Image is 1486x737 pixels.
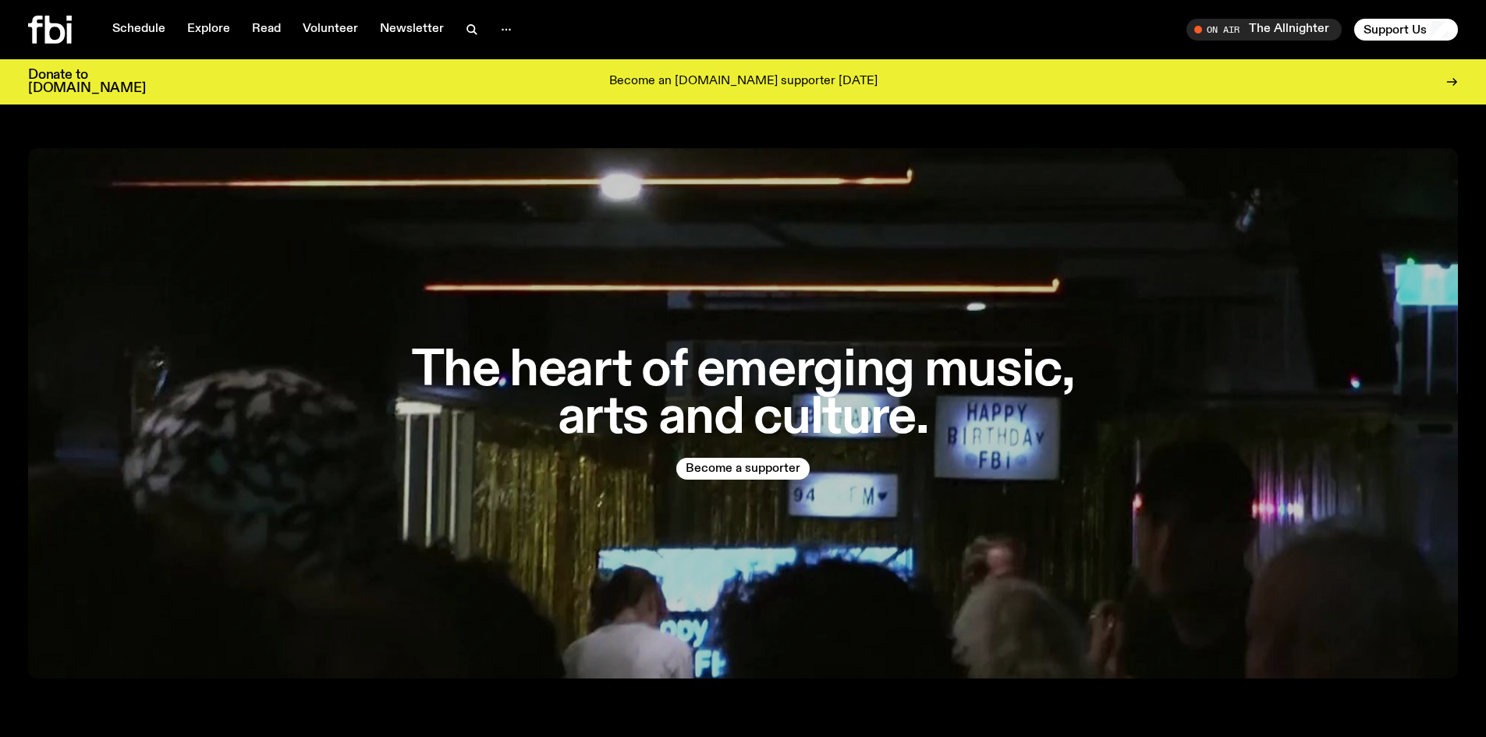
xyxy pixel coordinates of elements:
[394,347,1093,442] h1: The heart of emerging music, arts and culture.
[1354,19,1458,41] button: Support Us
[178,19,239,41] a: Explore
[371,19,453,41] a: Newsletter
[243,19,290,41] a: Read
[293,19,367,41] a: Volunteer
[676,458,810,480] button: Become a supporter
[28,69,146,95] h3: Donate to [DOMAIN_NAME]
[609,75,878,89] p: Become an [DOMAIN_NAME] supporter [DATE]
[103,19,175,41] a: Schedule
[1186,19,1342,41] button: On AirThe Allnighter
[1364,23,1427,37] span: Support Us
